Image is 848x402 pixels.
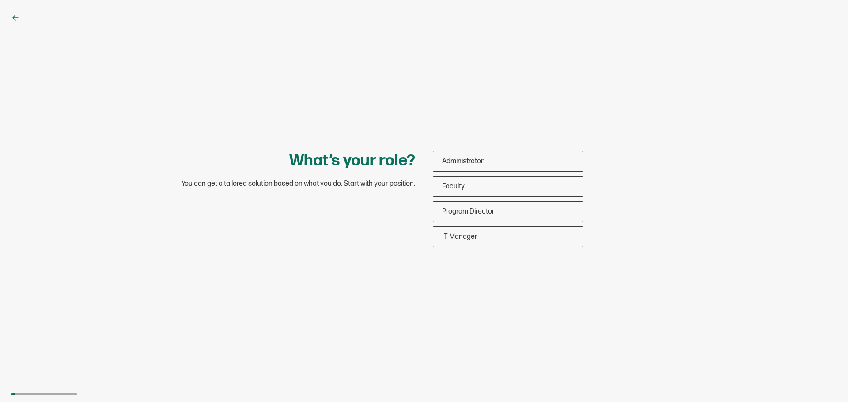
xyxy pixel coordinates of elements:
span: You can get a tailored solution based on what you do. Start with your position. [182,180,415,188]
span: Administrator [442,157,484,165]
span: IT Manager [442,233,477,241]
span: Faculty [442,182,465,191]
span: Program Director [442,207,495,216]
iframe: Chat Widget [804,360,848,402]
h1: What’s your role? [289,151,415,171]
